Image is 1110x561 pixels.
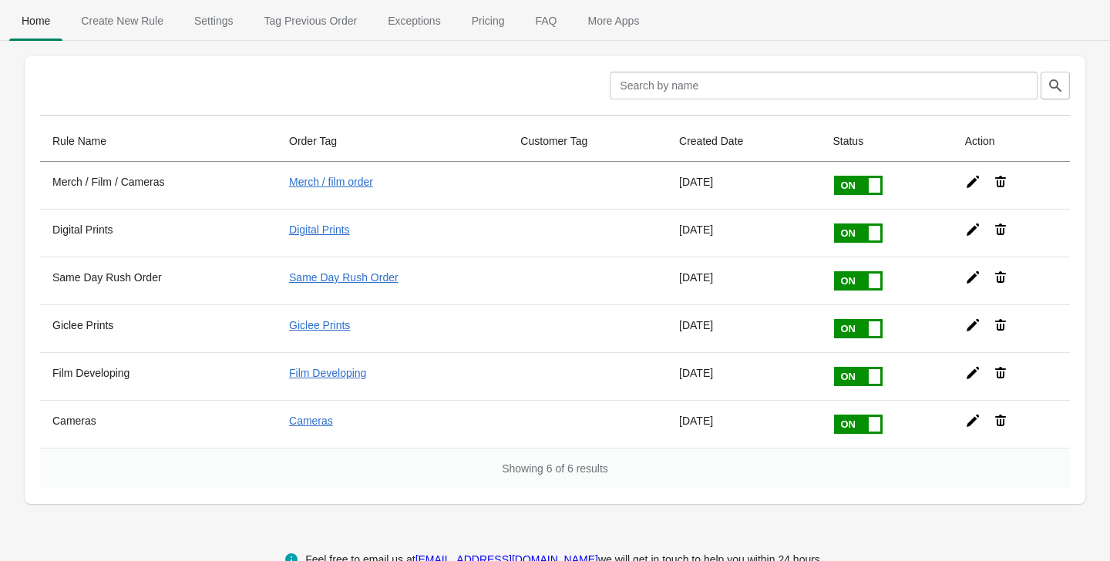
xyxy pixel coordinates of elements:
[667,257,820,304] td: [DATE]
[610,72,1038,99] input: Search by name
[459,7,517,35] span: Pricing
[69,7,176,35] span: Create New Rule
[667,162,820,209] td: [DATE]
[40,121,277,162] th: Rule Name
[667,400,820,448] td: [DATE]
[289,223,350,236] a: Digital Prints
[508,121,667,162] th: Customer Tag
[40,257,277,304] th: Same Day Rush Order
[40,162,277,209] th: Merch / Film / Cameras
[575,7,651,35] span: More Apps
[667,121,820,162] th: Created Date
[289,367,366,379] a: Film Developing
[179,1,249,41] button: Settings
[40,304,277,352] th: Giclee Prints
[289,271,399,284] a: Same Day Rush Order
[6,1,66,41] button: Home
[667,304,820,352] td: [DATE]
[289,415,333,427] a: Cameras
[953,121,1070,162] th: Action
[40,400,277,448] th: Cameras
[375,7,452,35] span: Exceptions
[523,7,569,35] span: FAQ
[289,319,350,331] a: Giclee Prints
[9,7,62,35] span: Home
[289,176,373,188] a: Merch / film order
[66,1,179,41] button: Create_New_Rule
[277,121,508,162] th: Order Tag
[182,7,246,35] span: Settings
[252,7,370,35] span: Tag Previous Order
[40,448,1070,489] div: Showing 6 of 6 results
[40,209,277,257] th: Digital Prints
[667,209,820,257] td: [DATE]
[820,121,952,162] th: Status
[40,352,277,400] th: Film Developing
[667,352,820,400] td: [DATE]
